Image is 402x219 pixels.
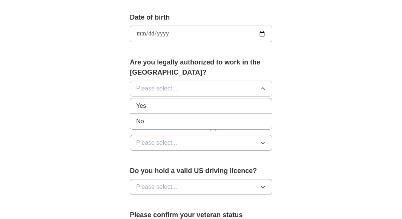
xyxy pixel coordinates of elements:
span: Please select... [136,84,177,93]
span: Please select... [136,182,177,191]
button: Please select... [130,81,272,96]
label: Date of birth [130,12,272,23]
button: Please select... [130,179,272,195]
label: Do you hold a valid US driving licence? [130,166,272,176]
span: Yes [136,101,146,110]
span: No [136,117,144,126]
label: Are you legally authorized to work in the [GEOGRAPHIC_DATA]? [130,57,272,78]
span: Please select... [136,138,177,147]
button: Please select... [130,135,272,151]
